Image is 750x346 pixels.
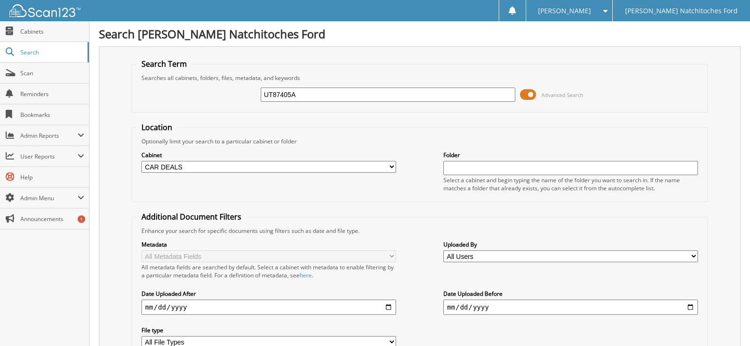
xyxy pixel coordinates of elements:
legend: Location [137,122,177,133]
span: Search [20,48,83,56]
label: Uploaded By [443,240,698,248]
span: Help [20,173,84,181]
label: File type [141,326,396,334]
a: here [300,271,312,279]
span: Reminders [20,90,84,98]
div: Enhance your search for specific documents using filters such as date and file type. [137,227,703,235]
input: end [443,300,698,315]
img: scan123-logo-white.svg [9,4,80,17]
span: Admin Reports [20,132,78,140]
span: [PERSON_NAME] Natchitoches Ford [625,8,738,14]
label: Date Uploaded Before [443,290,698,298]
div: Optionally limit your search to a particular cabinet or folder [137,137,703,145]
label: Cabinet [141,151,396,159]
span: [PERSON_NAME] [538,8,591,14]
input: start [141,300,396,315]
div: Select a cabinet and begin typing the name of the folder you want to search in. If the name match... [443,176,698,192]
h1: Search [PERSON_NAME] Natchitoches Ford [99,26,741,42]
span: User Reports [20,152,78,160]
legend: Search Term [137,59,192,69]
span: Admin Menu [20,194,78,202]
span: Announcements [20,215,84,223]
legend: Additional Document Filters [137,212,246,222]
div: 1 [78,215,85,223]
label: Date Uploaded After [141,290,396,298]
div: Searches all cabinets, folders, files, metadata, and keywords [137,74,703,82]
label: Folder [443,151,698,159]
div: All metadata fields are searched by default. Select a cabinet with metadata to enable filtering b... [141,263,396,279]
span: Advanced Search [541,91,583,98]
label: Metadata [141,240,396,248]
span: Bookmarks [20,111,84,119]
span: Scan [20,69,84,77]
span: Cabinets [20,27,84,35]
